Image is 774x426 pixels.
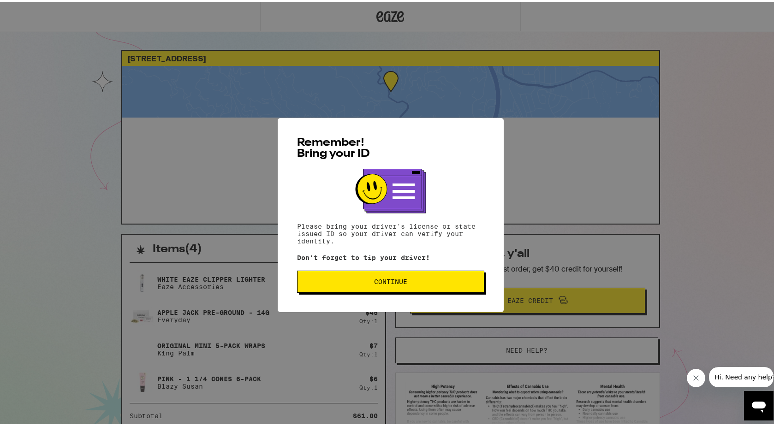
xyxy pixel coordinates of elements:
iframe: Close message [687,367,705,385]
button: Continue [297,269,484,291]
span: Remember! Bring your ID [297,136,370,158]
p: Please bring your driver's license or state issued ID so your driver can verify your identity. [297,221,484,243]
span: Continue [374,277,407,283]
iframe: Message from company [709,365,774,385]
span: Hi. Need any help? [6,6,66,14]
iframe: Button to launch messaging window [744,389,774,419]
p: Don't forget to tip your driver! [297,252,484,260]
